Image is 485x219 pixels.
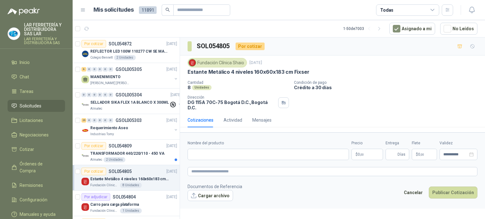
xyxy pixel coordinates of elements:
img: Company Logo [81,152,89,160]
p: LAR FERRETERÍA Y DISTRIBUIDORA SAS LAR [24,23,65,36]
p: Fundación Clínica Shaio [90,183,119,188]
p: GSOL005303 [116,118,142,123]
img: Company Logo [81,178,89,185]
div: 0 [81,93,86,97]
p: [DATE] [166,66,177,72]
span: 11891 [139,6,157,14]
span: Inicio [20,59,30,66]
img: Company Logo [81,50,89,58]
span: 0 [418,153,424,156]
div: 0 [103,118,108,123]
div: 0 [87,93,92,97]
div: Por cotizar [81,168,106,175]
div: 0 [98,93,102,97]
p: GSOL005304 [116,93,142,97]
div: 0 [87,67,92,72]
p: Crédito a 30 días [294,85,482,90]
h3: SOL054805 [197,41,231,51]
p: MANENIMIENTO [90,74,121,80]
a: Por cotizarSOL054805[DATE] Company LogoEstante Metálico 4 niveles 160x60x183 cm FixserFundación C... [73,165,180,191]
a: Remisiones [8,179,65,191]
button: No Leídos [440,23,477,35]
div: 0 [98,67,102,72]
img: Company Logo [81,101,89,109]
p: [DATE] [166,194,177,200]
p: Cantidad [188,80,289,85]
p: SOL054872 [109,42,132,46]
div: 0 [108,67,113,72]
p: Documentos de Referencia [188,183,242,190]
p: [DATE] [249,60,262,66]
p: [DATE] [166,169,177,175]
label: Validez [440,140,477,146]
a: 6 0 0 0 0 0 GSOL005305[DATE] MANENIMIENTO[PERSON_NAME] [PERSON_NAME] [81,66,178,86]
div: 2 Unidades [114,55,136,60]
p: $0,00 [351,149,383,160]
img: Company Logo [81,203,89,211]
span: Licitaciones [20,117,43,124]
div: Unidades [192,85,212,90]
div: Por cotizar [81,40,106,48]
div: 0 [87,118,92,123]
p: Condición de pago [294,80,482,85]
p: Requerimiento Aseo [90,125,128,131]
span: Negociaciones [20,131,49,138]
span: Órdenes de Compra [20,160,59,174]
div: 1 Unidades [120,208,142,213]
label: Entrega [386,140,409,146]
p: [DATE] [166,118,177,124]
div: Por cotizar [81,142,106,150]
span: 0 [358,153,364,156]
button: Cancelar [400,187,426,199]
p: [DATE] [166,143,177,149]
p: SOL054805 [109,169,132,174]
div: 0 [92,93,97,97]
p: SOL054809 [109,144,132,148]
p: TRANSFORMADOR 440/220/110 - 45O VA [90,151,165,157]
div: 0 [103,67,108,72]
div: Cotizaciones [188,117,213,124]
div: Por cotizar [236,43,265,50]
button: Cargar archivo [188,190,233,201]
p: $ 0,00 [412,149,437,160]
p: GSOL005305 [116,67,142,72]
span: Chat [20,73,29,80]
a: Por cotizarSOL054872[DATE] Company LogoREFLECTOR LED 100W 110277 CW SE MARCA: PILA BY PHILIPSCole... [73,37,180,63]
div: Actividad [224,117,242,124]
a: Configuración [8,194,65,206]
div: 8 Unidades [120,183,142,188]
p: Estante Metálico 4 niveles 160x60x183 cm Fixser [90,176,169,182]
a: Licitaciones [8,114,65,126]
p: [DATE] [171,92,181,98]
a: Tareas [8,85,65,97]
a: Por adjudicarSOL054804[DATE] Company LogoCarro para carga plataformaFundación Clínica Shaio1 Unid... [73,191,180,216]
div: 0 [108,93,113,97]
a: Cotizar [8,143,65,155]
p: LAR FERRETERÍA Y DISTRIBUIDORA SAS [24,37,65,45]
p: SOL054804 [113,195,136,199]
div: 0 [103,93,108,97]
label: Precio [351,140,383,146]
p: [DATE] [166,41,177,47]
p: Almatec [90,106,102,111]
div: 6 [81,67,86,72]
img: Company Logo [189,59,196,66]
div: 1 - 50 de 7003 [343,24,384,34]
button: Asignado a mi [389,23,435,35]
span: $ [416,153,418,156]
div: 0 [92,118,97,123]
div: 29 [81,118,86,123]
span: Configuración [20,196,47,203]
p: Fundación Clínica Shaio [90,208,119,213]
a: 0 0 0 0 0 0 GSOL005304[DATE] Company LogoSELLADOR SIKA FLEX 1A BLANCO X 300MLAlmatec [81,91,183,111]
p: Estante Metálico 4 niveles 160x60x183 cm Fixser [188,69,309,75]
p: Industrias Tomy [90,132,114,137]
p: Colegio Bennett [90,55,113,60]
p: Almatec [90,157,102,162]
div: 0 [92,67,97,72]
label: Flete [412,140,437,146]
a: Solicitudes [8,100,65,112]
div: Por adjudicar [81,193,110,201]
p: Carro para carga plataforma [90,202,139,208]
a: Negociaciones [8,129,65,141]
